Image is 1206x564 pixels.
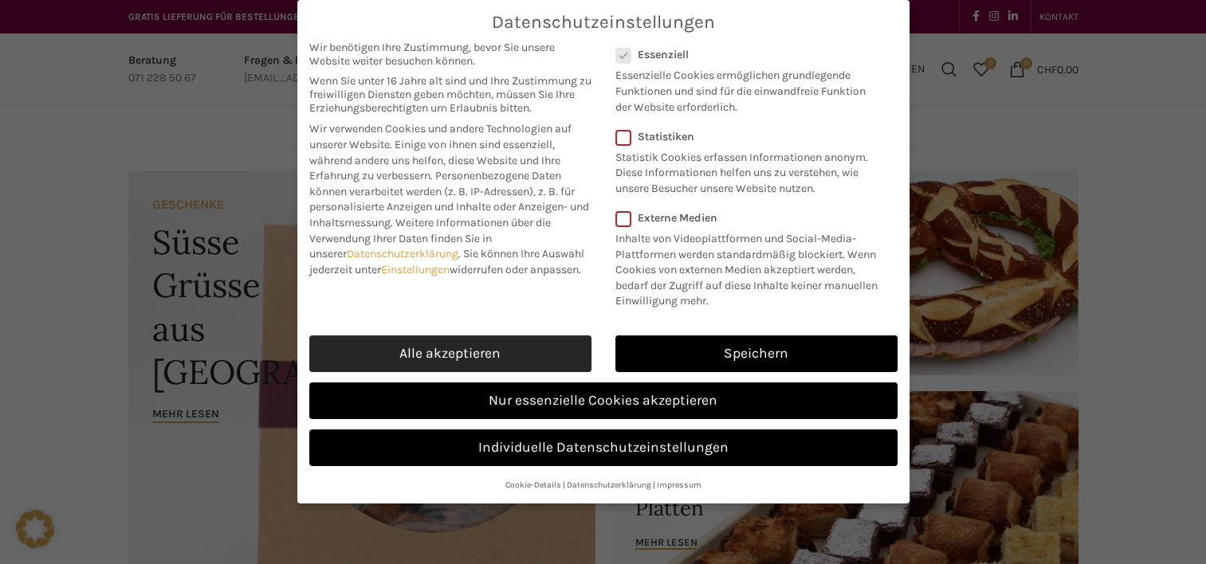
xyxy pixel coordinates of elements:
[309,247,584,276] span: Sie können Ihre Auswahl jederzeit unter widerrufen oder anpassen.
[347,247,458,260] a: Datenschutzerklärung
[615,48,877,61] label: Essenziell
[309,74,591,115] span: Wenn Sie unter 16 Jahre alt sind und Ihre Zustimmung zu freiwilligen Diensten geben möchten, müss...
[309,382,898,419] a: Nur essenzielle Cookies akzeptieren
[309,169,589,229] span: Personenbezogene Daten können verarbeitet werden (z. B. IP-Adressen), z. B. für personalisierte A...
[309,335,591,372] a: Alle akzeptieren
[615,61,877,115] p: Essenzielle Cookies ermöglichen grundlegende Funktionen und sind für die einwandfreie Funktion de...
[381,263,450,276] a: Einstellungen
[615,130,877,143] label: Statistiken
[657,480,701,490] a: Impressum
[567,480,651,490] a: Datenschutzerklärung
[492,12,715,33] span: Datenschutzeinstellungen
[309,216,551,260] span: Weitere Informationen über die Verwendung Ihrer Daten finden Sie in unserer .
[505,480,561,490] a: Cookie-Details
[309,122,572,182] span: Wir verwenden Cookies und andere Technologien auf unserer Website. Einige von ihnen sind essenzie...
[615,225,887,309] p: Inhalte von Videoplattformen und Social-Media-Plattformen werden standardmäßig blockiert. Wenn Co...
[309,429,898,466] a: Individuelle Datenschutzeinstellungen
[615,143,877,197] p: Statistik Cookies erfassen Informationen anonym. Diese Informationen helfen uns zu verstehen, wie...
[309,41,591,68] span: Wir benötigen Ihre Zustimmung, bevor Sie unsere Website weiter besuchen können.
[615,211,887,225] label: Externe Medien
[615,335,898,372] a: Speichern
